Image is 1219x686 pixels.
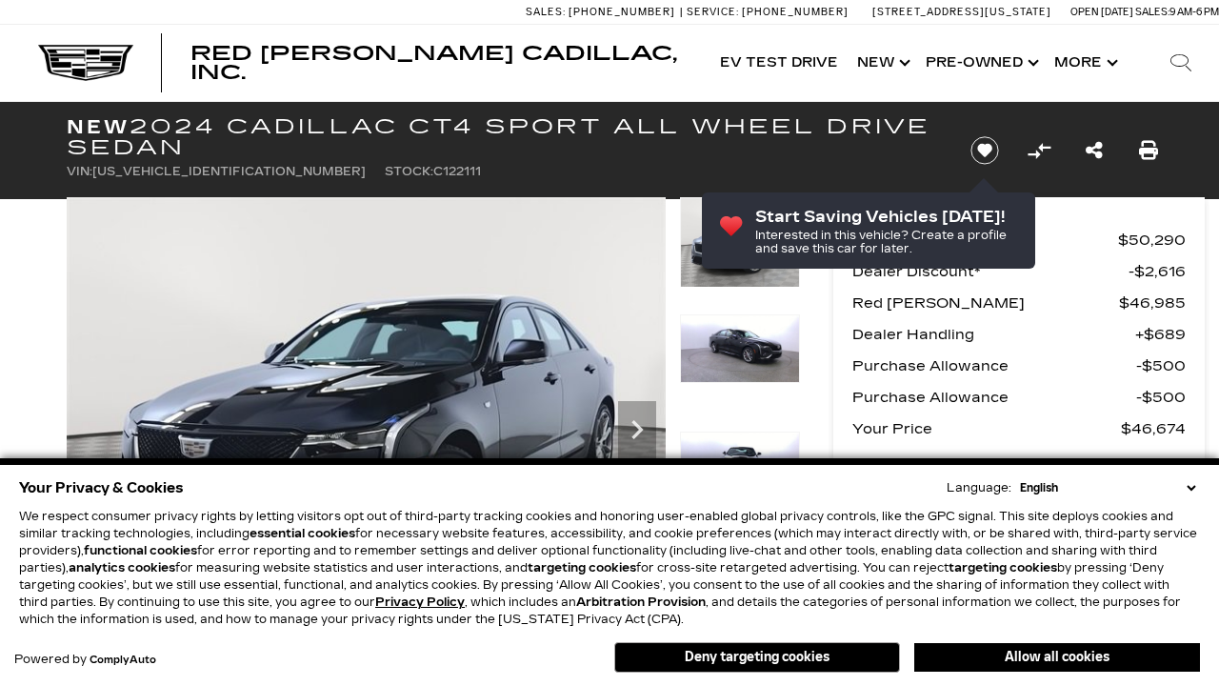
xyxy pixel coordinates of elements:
[618,401,656,458] div: Next
[69,561,175,575] strong: analytics cookies
[67,115,130,138] strong: New
[852,384,1186,411] a: Purchase Allowance $500
[947,482,1011,494] div: Language:
[1136,353,1186,379] span: $500
[67,165,92,178] span: VIN:
[1129,258,1186,285] span: $2,616
[385,165,433,178] span: Stock:
[1118,227,1186,253] span: $50,290
[1169,6,1219,18] span: 9 AM-6 PM
[848,25,916,101] a: New
[680,197,800,288] img: New 2024 Black Raven Cadillac Sport image 1
[1070,6,1133,18] span: Open [DATE]
[433,165,481,178] span: C122111
[852,353,1186,379] a: Purchase Allowance $500
[852,258,1129,285] span: Dealer Discount*
[914,643,1200,672] button: Allow all cookies
[852,290,1119,316] span: Red [PERSON_NAME]
[852,321,1186,348] a: Dealer Handling $689
[250,527,355,540] strong: essential cookies
[964,135,1006,166] button: Save vehicle
[916,25,1045,101] a: Pre-Owned
[1119,290,1186,316] span: $46,985
[680,7,853,17] a: Service: [PHONE_NUMBER]
[526,7,680,17] a: Sales: [PHONE_NUMBER]
[680,432,800,500] img: New 2024 Black Raven Cadillac Sport image 3
[852,321,1135,348] span: Dealer Handling
[38,45,133,81] img: Cadillac Dark Logo with Cadillac White Text
[742,6,849,18] span: [PHONE_NUMBER]
[852,415,1186,442] a: Your Price $46,674
[375,595,465,609] a: Privacy Policy
[949,561,1057,575] strong: targeting cookies
[687,6,739,18] span: Service:
[1086,137,1103,164] a: Share this New 2024 Cadillac CT4 Sport All Wheel Drive Sedan
[92,165,366,178] span: [US_VEHICLE_IDENTIFICATION_NUMBER]
[852,258,1186,285] a: Dealer Discount* $2,616
[1135,6,1169,18] span: Sales:
[19,474,184,501] span: Your Privacy & Cookies
[67,116,938,158] h1: 2024 Cadillac CT4 Sport All Wheel Drive Sedan
[1139,137,1158,164] a: Print this New 2024 Cadillac CT4 Sport All Wheel Drive Sedan
[190,44,691,82] a: Red [PERSON_NAME] Cadillac, Inc.
[526,6,566,18] span: Sales:
[67,197,666,647] img: New 2024 Black Raven Cadillac Sport image 1
[569,6,675,18] span: [PHONE_NUMBER]
[680,314,800,383] img: New 2024 Black Raven Cadillac Sport image 2
[852,227,1186,253] a: MSRP $50,290
[1135,321,1186,348] span: $689
[614,642,900,673] button: Deny targeting cookies
[1136,384,1186,411] span: $500
[528,561,636,575] strong: targeting cookies
[190,42,677,84] span: Red [PERSON_NAME] Cadillac, Inc.
[19,508,1200,628] p: We respect consumer privacy rights by letting visitors opt out of third-party tracking cookies an...
[1025,136,1053,165] button: Compare vehicle
[852,415,1121,442] span: Your Price
[852,384,1136,411] span: Purchase Allowance
[1015,479,1200,496] select: Language Select
[852,290,1186,316] a: Red [PERSON_NAME] $46,985
[1121,415,1186,442] span: $46,674
[852,353,1136,379] span: Purchase Allowance
[14,654,156,666] div: Powered by
[90,655,156,666] a: ComplyAuto
[1045,25,1124,101] button: More
[710,25,848,101] a: EV Test Drive
[852,227,1118,253] span: MSRP
[84,544,197,557] strong: functional cookies
[576,595,706,609] strong: Arbitration Provision
[872,6,1051,18] a: [STREET_ADDRESS][US_STATE]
